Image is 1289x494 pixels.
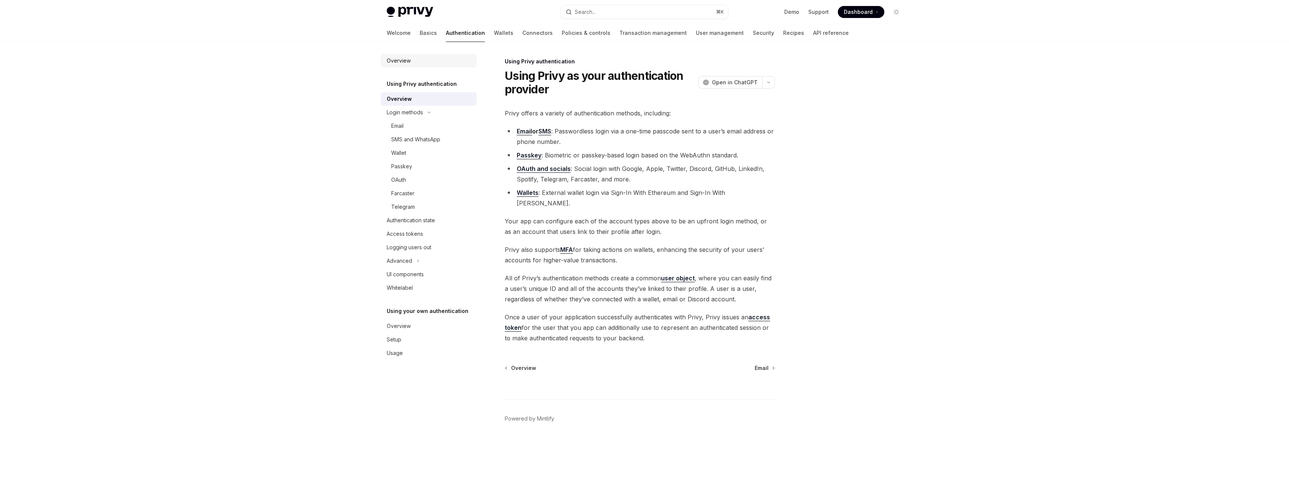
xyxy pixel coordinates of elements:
[560,246,573,254] a: MFA
[755,364,774,372] a: Email
[505,69,695,96] h1: Using Privy as your authentication provider
[505,312,775,343] span: Once a user of your application successfully authenticates with Privy, Privy issues an for the us...
[505,216,775,237] span: Your app can configure each of the account types above to be an upfront login method, or as an ac...
[505,108,775,118] span: Privy offers a variety of authentication methods, including:
[716,9,724,15] span: ⌘ K
[381,92,477,106] a: Overview
[755,364,769,372] span: Email
[391,175,406,184] div: OAuth
[522,24,553,42] a: Connectors
[808,8,829,16] a: Support
[391,148,406,157] div: Wallet
[387,108,423,117] div: Login methods
[381,160,477,173] a: Passkey
[446,24,485,42] a: Authentication
[784,8,799,16] a: Demo
[562,24,610,42] a: Policies & controls
[698,76,762,89] button: Open in ChatGPT
[387,79,457,88] h5: Using Privy authentication
[387,349,403,358] div: Usage
[505,126,775,147] li: : Passwordless login via a one-time passcode sent to a user’s email address or phone number.
[387,307,468,316] h5: Using your own authentication
[391,162,412,171] div: Passkey
[387,283,413,292] div: Whitelabel
[381,281,477,295] a: Whitelabel
[381,333,477,346] a: Setup
[381,173,477,187] a: OAuth
[381,133,477,146] a: SMS and WhatsApp
[838,6,884,18] a: Dashboard
[511,364,536,372] span: Overview
[381,227,477,241] a: Access tokens
[381,54,477,67] a: Overview
[420,24,437,42] a: Basics
[813,24,849,42] a: API reference
[712,79,758,86] span: Open in ChatGPT
[505,187,775,208] li: : External wallet login via Sign-In With Ethereum and Sign-In With [PERSON_NAME].
[381,119,477,133] a: Email
[505,415,554,422] a: Powered by Mintlify
[387,243,431,252] div: Logging users out
[387,270,424,279] div: UI components
[387,7,433,17] img: light logo
[391,189,414,198] div: Farcaster
[387,322,411,331] div: Overview
[505,58,775,65] div: Using Privy authentication
[890,6,902,18] button: Toggle dark mode
[387,56,411,65] div: Overview
[387,256,412,265] div: Advanced
[517,127,532,135] a: Email
[387,229,423,238] div: Access tokens
[381,187,477,200] a: Farcaster
[538,127,551,135] a: SMS
[387,94,412,103] div: Overview
[517,165,571,173] a: OAuth and socials
[517,189,538,197] a: Wallets
[505,244,775,265] span: Privy also supports for taking actions on wallets, enhancing the security of your users’ accounts...
[661,274,695,282] a: user object
[381,200,477,214] a: Telegram
[381,214,477,227] a: Authentication state
[505,273,775,304] span: All of Privy’s authentication methods create a common , where you can easily find a user’s unique...
[387,335,401,344] div: Setup
[561,5,728,19] button: Search...⌘K
[381,268,477,281] a: UI components
[391,202,415,211] div: Telegram
[387,24,411,42] a: Welcome
[381,319,477,333] a: Overview
[505,150,775,160] li: : Biometric or passkey-based login based on the WebAuthn standard.
[517,151,541,159] a: Passkey
[381,346,477,360] a: Usage
[494,24,513,42] a: Wallets
[783,24,804,42] a: Recipes
[505,163,775,184] li: : Social login with Google, Apple, Twitter, Discord, GitHub, LinkedIn, Spotify, Telegram, Farcast...
[381,146,477,160] a: Wallet
[517,127,551,135] strong: or
[505,364,536,372] a: Overview
[575,7,596,16] div: Search...
[619,24,687,42] a: Transaction management
[391,135,440,144] div: SMS and WhatsApp
[753,24,774,42] a: Security
[381,241,477,254] a: Logging users out
[387,216,435,225] div: Authentication state
[391,121,404,130] div: Email
[696,24,744,42] a: User management
[844,8,873,16] span: Dashboard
